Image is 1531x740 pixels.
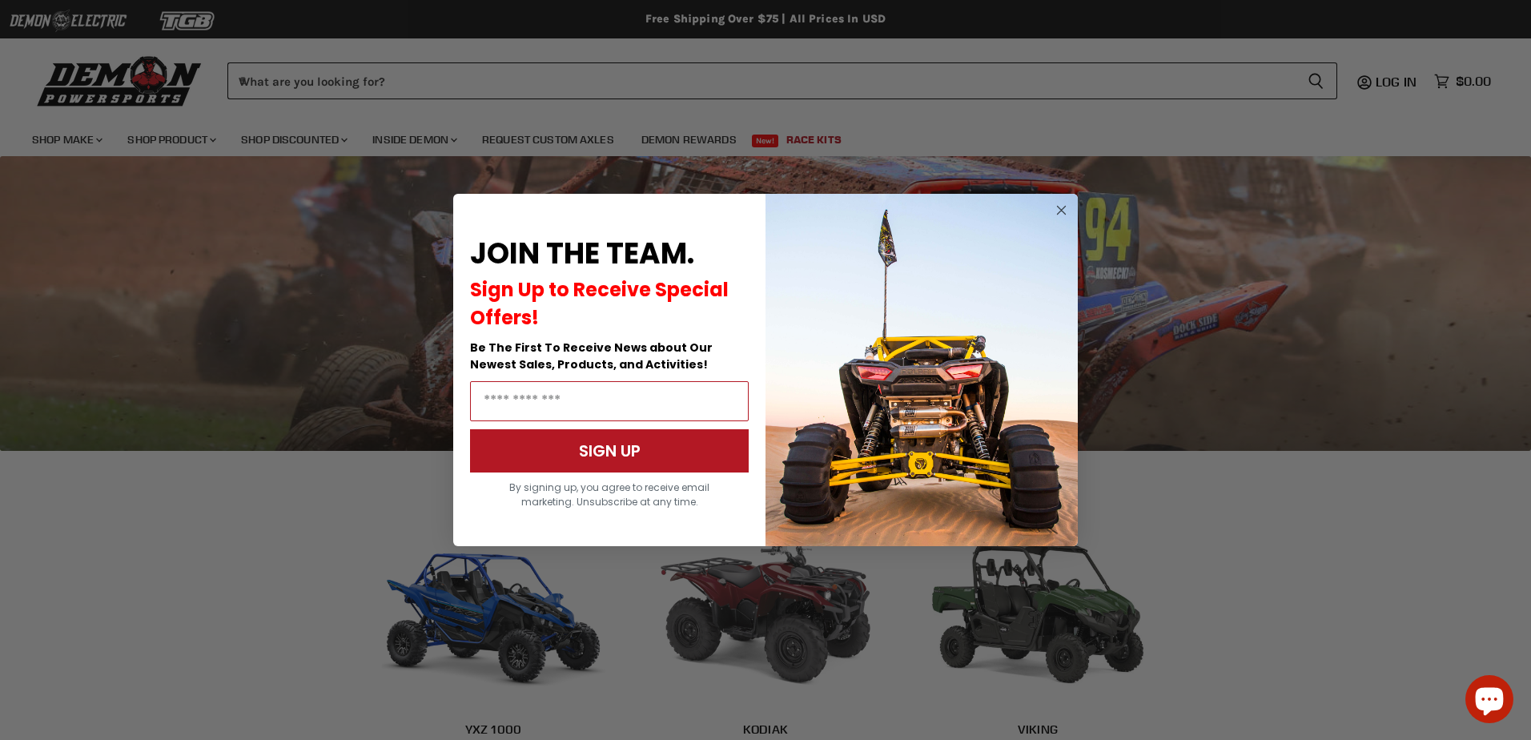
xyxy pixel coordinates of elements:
span: Be The First To Receive News about Our Newest Sales, Products, and Activities! [470,340,713,372]
button: Close dialog [1051,200,1071,220]
span: JOIN THE TEAM. [470,233,694,274]
span: Sign Up to Receive Special Offers! [470,276,729,331]
inbox-online-store-chat: Shopify online store chat [1461,675,1518,727]
span: By signing up, you agree to receive email marketing. Unsubscribe at any time. [509,481,709,509]
input: Email Address [470,381,749,421]
button: SIGN UP [470,429,749,473]
img: a9095488-b6e7-41ba-879d-588abfab540b.jpeg [765,194,1078,546]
